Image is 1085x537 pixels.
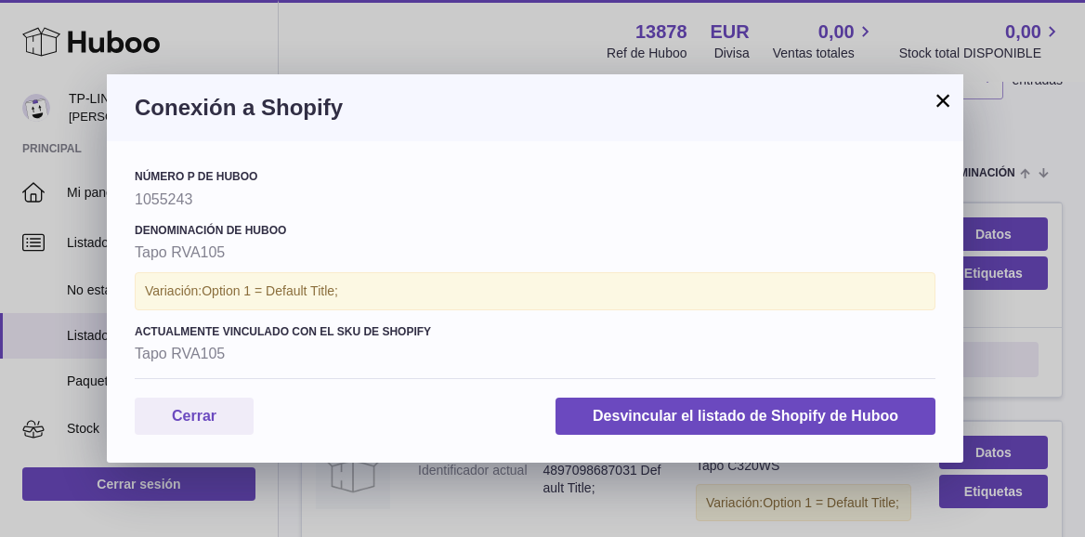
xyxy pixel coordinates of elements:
[135,344,935,364] strong: Tapo RVA105
[135,223,935,238] h4: Denominación de Huboo
[202,283,338,298] span: Option 1 = Default Title;
[556,398,935,436] button: Desvincular el listado de Shopify de Huboo
[135,169,935,184] h4: número P de Huboo
[135,242,935,263] strong: Tapo RVA105
[135,324,935,339] h4: Actualmente vinculado con el SKU de Shopify
[932,89,954,111] button: ×
[135,190,935,210] strong: 1055243
[135,398,254,436] button: Cerrar
[135,272,935,310] div: Variación:
[135,93,935,123] h3: Conexión a Shopify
